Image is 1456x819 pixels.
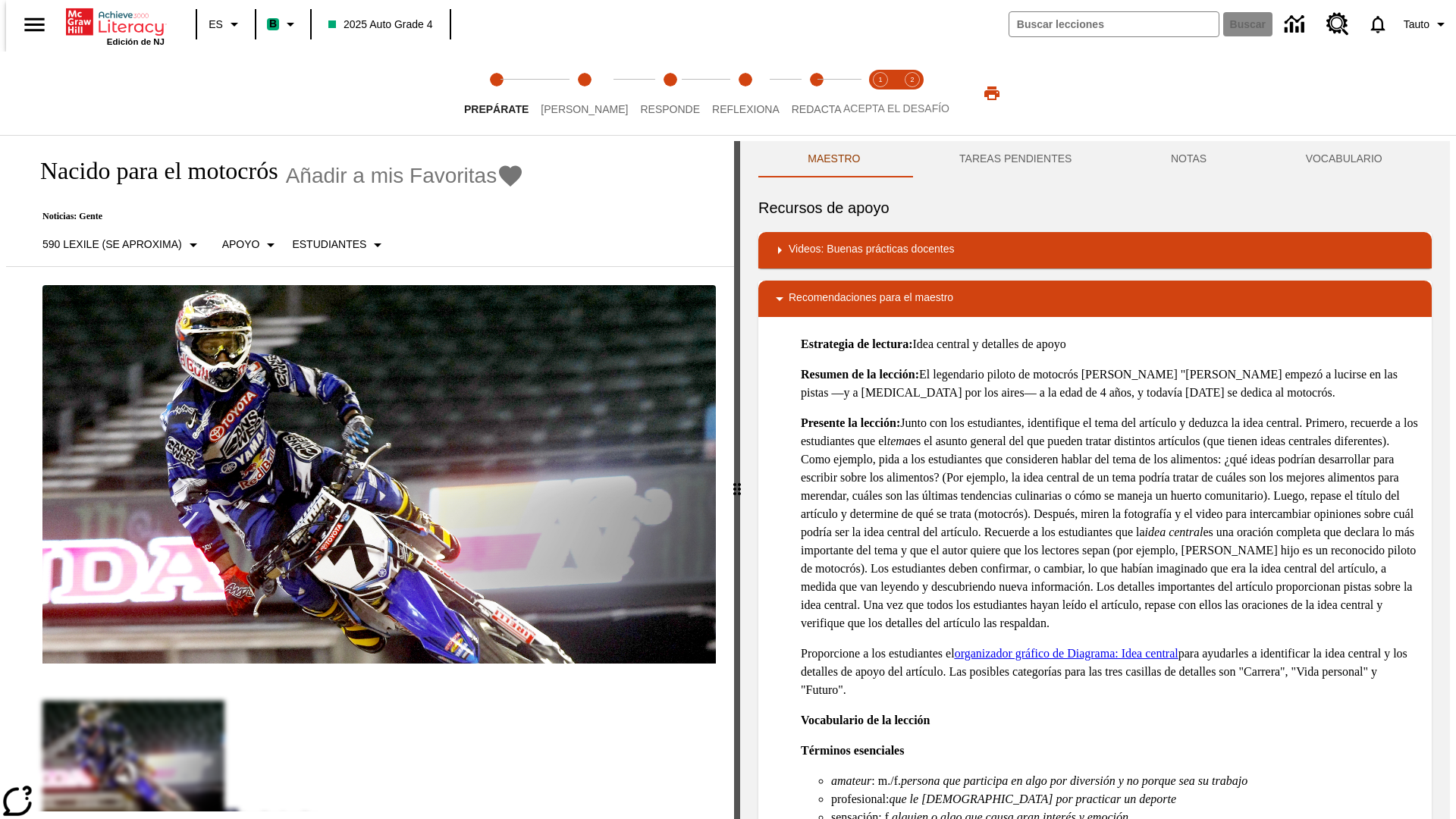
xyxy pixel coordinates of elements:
p: Apoyo [222,237,260,253]
div: reading [6,141,734,811]
a: Centro de recursos, Se abrirá en una pestaña nueva. [1317,4,1358,45]
p: Videos: Buenas prácticas docentes [789,241,954,259]
span: 2025 Auto Grade 4 [328,17,433,33]
em: tema [887,435,911,447]
button: Lee step 2 of 5 [529,52,640,135]
span: Redacta [792,103,842,115]
p: Estudiantes [292,237,366,253]
strong: Presente la lección: [801,416,900,429]
a: organizador gráfico de Diagrama: Idea central [955,647,1178,660]
span: Prepárate [464,103,529,115]
input: Buscar campo [1009,12,1219,36]
button: Lenguaje: ES, Selecciona un idioma [202,11,250,38]
p: Junto con los estudiantes, identifique el tema del artículo y deduzca la idea central. Primero, r... [801,414,1420,632]
a: Notificaciones [1358,5,1398,44]
p: Proporcione a los estudiantes el para ayudarles a identificar la idea central y los detalles de a... [801,645,1420,699]
text: 2 [910,76,914,83]
div: Pulsa la tecla de intro o la barra espaciadora y luego presiona las flechas de derecha e izquierd... [734,141,740,819]
em: persona que participa en algo por diversión y no porque sea su trabajo [901,774,1247,787]
button: Responde step 3 of 5 [628,52,712,135]
p: Idea central y detalles de apoyo [801,335,1420,353]
p: El legendario piloto de motocrós [PERSON_NAME] "[PERSON_NAME] empezó a lucirse en las pistas —y a... [801,366,1420,402]
button: Boost El color de la clase es verde menta. Cambiar el color de la clase. [261,11,306,38]
button: Redacta step 5 of 5 [780,52,854,135]
em: amateur [831,774,871,787]
em: que le [DEMOGRAPHIC_DATA] por practicar un deporte [889,792,1176,805]
button: Seleccionar estudiante [286,231,393,259]
text: 1 [878,76,882,83]
button: Tipo de apoyo, Apoyo [216,231,287,259]
em: idea central [1145,526,1203,538]
span: ES [209,17,223,33]
span: [PERSON_NAME] [541,103,628,115]
strong: Vocabulario de la lección [801,714,930,726]
button: Imprimir [968,80,1016,107]
p: 590 Lexile (Se aproxima) [42,237,182,253]
strong: Estrategia de lectura: [801,337,913,350]
strong: Resumen de la lección: [801,368,919,381]
button: Abrir el menú lateral [12,2,57,47]
span: B [269,14,277,33]
li: : m./f. [831,772,1420,790]
button: Maestro [758,141,910,177]
span: Añadir a mis Favoritas [286,164,497,188]
p: Noticias: Gente [24,211,524,222]
button: NOTAS [1122,141,1257,177]
div: Instructional Panel Tabs [758,141,1432,177]
button: Añadir a mis Favoritas - Nacido para el motocrós [286,162,525,189]
span: Edición de NJ [107,37,165,46]
a: Centro de información [1276,4,1317,45]
button: TAREAS PENDIENTES [910,141,1122,177]
button: Reflexiona step 4 of 5 [700,52,792,135]
div: Recomendaciones para el maestro [758,281,1432,317]
div: Videos: Buenas prácticas docentes [758,232,1432,268]
h6: Recursos de apoyo [758,196,1432,220]
button: Acepta el desafío contesta step 2 of 2 [890,52,934,135]
div: activity [740,141,1450,819]
button: Prepárate step 1 of 5 [452,52,541,135]
span: Responde [640,103,700,115]
button: Seleccione Lexile, 590 Lexile (Se aproxima) [36,231,209,259]
span: ACEPTA EL DESAFÍO [843,102,949,115]
span: Reflexiona [712,103,780,115]
div: Portada [66,5,165,46]
span: Tauto [1404,17,1429,33]
button: Acepta el desafío lee step 1 of 2 [858,52,902,135]
img: El corredor de motocrós James Stewart vuela por los aires en su motocicleta de montaña [42,285,716,664]
button: Perfil/Configuración [1398,11,1456,38]
button: VOCABULARIO [1256,141,1432,177]
strong: Términos esenciales [801,744,904,757]
li: profesional: [831,790,1420,808]
h1: Nacido para el motocrós [24,157,278,185]
p: Recomendaciones para el maestro [789,290,953,308]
